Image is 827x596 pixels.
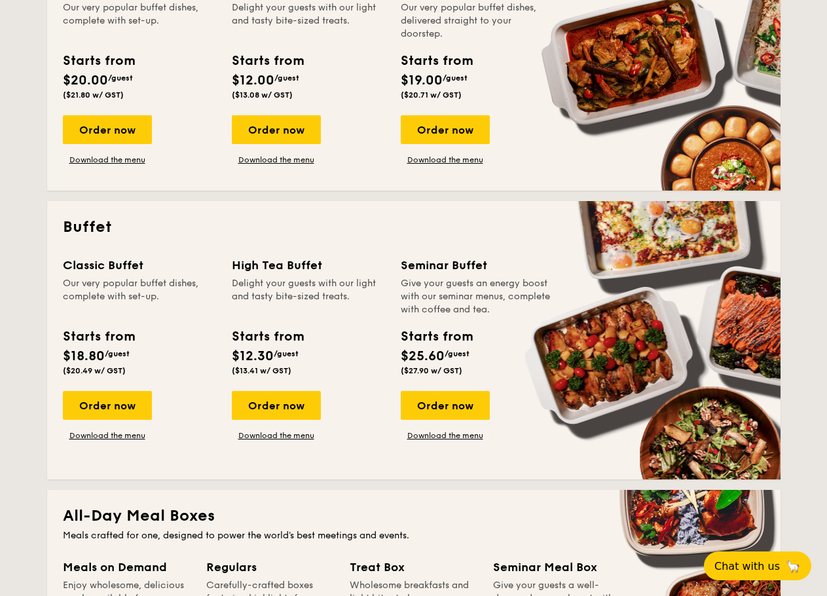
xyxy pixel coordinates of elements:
[63,529,765,542] div: Meals crafted for one, designed to power the world's best meetings and events.
[63,506,765,527] h2: All-Day Meal Boxes
[401,73,443,88] span: $19.00
[401,256,554,274] div: Seminar Buffet
[232,1,385,41] div: Delight your guests with our light and tasty bite-sized treats.
[108,73,133,83] span: /guest
[704,551,811,580] button: Chat with us🦙
[63,51,134,71] div: Starts from
[493,558,621,576] div: Seminar Meal Box
[232,277,385,316] div: Delight your guests with our light and tasty bite-sized treats.
[63,391,152,420] div: Order now
[232,327,303,346] div: Starts from
[63,558,191,576] div: Meals on Demand
[232,155,321,165] a: Download the menu
[274,349,299,358] span: /guest
[274,73,299,83] span: /guest
[206,558,334,576] div: Regulars
[63,366,126,375] span: ($20.49 w/ GST)
[401,391,490,420] div: Order now
[401,155,490,165] a: Download the menu
[63,430,152,441] a: Download the menu
[63,348,105,364] span: $18.80
[232,51,303,71] div: Starts from
[63,327,134,346] div: Starts from
[401,277,554,316] div: Give your guests an energy boost with our seminar menus, complete with coffee and tea.
[401,327,472,346] div: Starts from
[401,366,462,375] span: ($27.90 w/ GST)
[401,51,472,71] div: Starts from
[350,558,477,576] div: Treat Box
[232,391,321,420] div: Order now
[63,115,152,144] div: Order now
[232,256,385,274] div: High Tea Buffet
[63,155,152,165] a: Download the menu
[63,1,216,41] div: Our very popular buffet dishes, complete with set-up.
[401,1,554,41] div: Our very popular buffet dishes, delivered straight to your doorstep.
[232,430,321,441] a: Download the menu
[232,366,291,375] span: ($13.41 w/ GST)
[232,90,293,100] span: ($13.08 w/ GST)
[445,349,469,358] span: /guest
[401,115,490,144] div: Order now
[63,73,108,88] span: $20.00
[401,348,445,364] span: $25.60
[232,115,321,144] div: Order now
[105,349,130,358] span: /guest
[232,73,274,88] span: $12.00
[232,348,274,364] span: $12.30
[63,277,216,316] div: Our very popular buffet dishes, complete with set-up.
[401,430,490,441] a: Download the menu
[63,90,124,100] span: ($21.80 w/ GST)
[714,560,780,572] span: Chat with us
[63,217,765,238] h2: Buffet
[785,559,801,574] span: 🦙
[401,90,462,100] span: ($20.71 w/ GST)
[443,73,468,83] span: /guest
[63,256,216,274] div: Classic Buffet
